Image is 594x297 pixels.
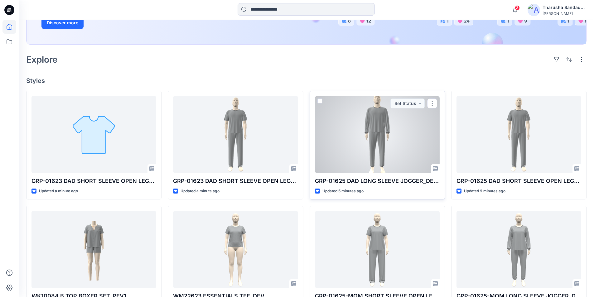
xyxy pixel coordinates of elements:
[515,5,520,10] span: 3
[456,177,581,185] p: GRP-01625 DAD SHORT SLEEVE OPEN LEG_DEVELOPMENT
[543,4,586,11] div: Tharusha Sandadeepa
[173,177,298,185] p: GRP-01623 DAD SHORT SLEEVE OPEN LEG_DEVELOPMENT
[173,211,298,288] a: WM22623 ESSENTIALS TEE_DEV
[456,96,581,173] a: GRP-01625 DAD SHORT SLEEVE OPEN LEG_DEVELOPMENT
[26,55,58,65] h2: Explore
[322,188,364,194] p: Updated 5 minutes ago
[464,188,505,194] p: Updated 9 minutes ago
[315,211,440,288] a: GRP-01625-MOM SHORT SLEEVE OPEN LEG_DEV
[39,188,78,194] p: Updated a minute ago
[31,96,156,173] a: GRP-01623 DAD SHORT SLEEVE OPEN LEG_DEVELOPMENT
[528,4,540,16] img: avatar
[181,188,220,194] p: Updated a minute ago
[41,17,182,29] a: Discover more
[26,77,587,84] h4: Styles
[41,17,84,29] button: Discover more
[315,96,440,173] a: GRP-01625 DAD LONG SLEEVE JOGGER_DEVEL0PMENT
[315,177,440,185] p: GRP-01625 DAD LONG SLEEVE JOGGER_DEVEL0PMENT
[31,177,156,185] p: GRP-01623 DAD SHORT SLEEVE OPEN LEG_DEVELOPMENT
[456,211,581,288] a: GRP-01625-MOM LONG SLEEVE JOGGER_DEV
[543,11,586,16] div: [PERSON_NAME]
[173,96,298,173] a: GRP-01623 DAD SHORT SLEEVE OPEN LEG_DEVELOPMENT
[31,211,156,288] a: WK10084 B TOP BOXER SET_REV1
